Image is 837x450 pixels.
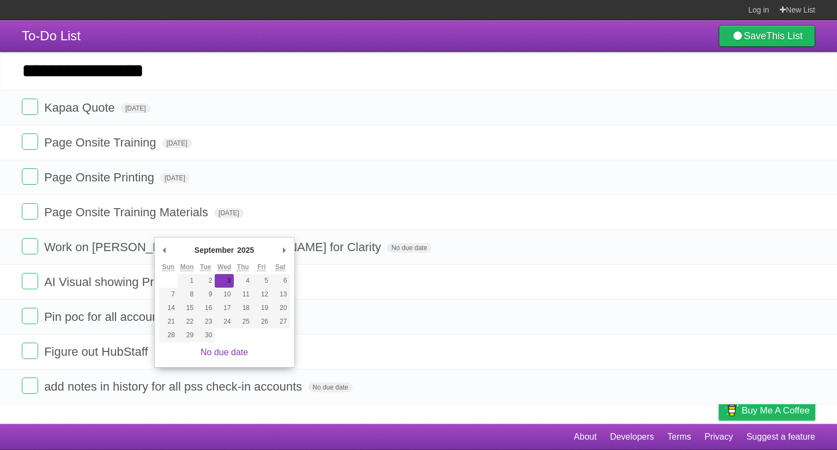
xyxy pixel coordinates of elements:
label: Done [22,378,38,394]
label: Done [22,343,38,359]
span: Page Onsite Training Materials [44,205,211,219]
a: No due date [201,348,248,357]
button: 12 [252,288,271,301]
button: 15 [178,301,196,315]
button: 10 [215,288,233,301]
a: Terms [668,427,692,447]
button: 21 [159,315,178,329]
button: 4 [234,274,252,288]
button: 19 [252,301,271,315]
a: Suggest a feature [747,427,815,447]
button: 11 [234,288,252,301]
abbr: Saturday [275,263,286,271]
b: This List [766,31,803,41]
button: 9 [196,288,215,301]
div: September [193,242,235,258]
span: AI Visual showing Process [44,275,188,289]
button: 27 [271,315,289,329]
abbr: Friday [257,263,265,271]
abbr: Wednesday [217,263,231,271]
label: Done [22,238,38,254]
label: Done [22,168,38,185]
button: 25 [234,315,252,329]
span: Pin poc for all accounts [44,310,171,324]
button: Previous Month [159,242,170,258]
label: Done [22,133,38,150]
button: 3 [215,274,233,288]
span: To-Do List [22,28,81,43]
span: No due date [387,243,431,253]
button: 24 [215,315,233,329]
label: Done [22,308,38,324]
abbr: Monday [180,263,194,271]
a: Buy me a coffee [719,400,815,421]
button: 23 [196,315,215,329]
a: About [574,427,597,447]
button: 30 [196,329,215,342]
button: 14 [159,301,178,315]
a: Privacy [705,427,733,447]
span: No due date [308,382,353,392]
span: add notes in history for all pss check-in accounts [44,380,305,393]
button: 13 [271,288,289,301]
button: 7 [159,288,178,301]
button: 6 [271,274,289,288]
button: 5 [252,274,271,288]
span: Buy me a coffee [742,401,810,420]
img: Buy me a coffee [724,401,739,419]
span: Page Onsite Training [44,136,159,149]
span: Kapaa Quote [44,101,118,114]
abbr: Tuesday [200,263,211,271]
button: 17 [215,301,233,315]
a: Developers [610,427,654,447]
button: 29 [178,329,196,342]
label: Done [22,203,38,220]
span: Page Onsite Printing [44,171,157,184]
button: 18 [234,301,252,315]
abbr: Thursday [237,263,249,271]
button: 26 [252,315,271,329]
button: Next Month [279,242,290,258]
label: Done [22,99,38,115]
button: 16 [196,301,215,315]
span: [DATE] [214,208,244,218]
span: [DATE] [162,138,192,148]
abbr: Sunday [162,263,174,271]
button: 20 [271,301,289,315]
label: Done [22,273,38,289]
span: [DATE] [160,173,190,183]
button: 1 [178,274,196,288]
span: [DATE] [121,104,150,113]
button: 28 [159,329,178,342]
span: Work on [PERSON_NAME] & Ask [PERSON_NAME] for Clarity [44,240,384,254]
div: 2025 [235,242,256,258]
a: SaveThis List [719,25,815,47]
button: 8 [178,288,196,301]
span: Figure out HubStaff [44,345,150,358]
button: 22 [178,315,196,329]
button: 2 [196,274,215,288]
